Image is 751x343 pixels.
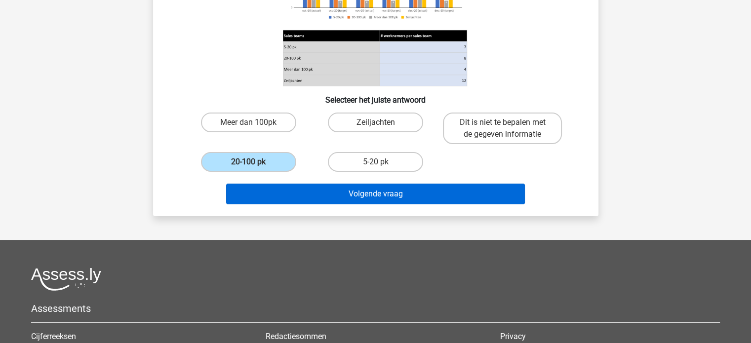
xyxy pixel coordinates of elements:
h5: Assessments [31,303,720,314]
a: Cijferreeksen [31,332,76,341]
label: Dit is niet te bepalen met de gegeven informatie [443,113,562,144]
button: Volgende vraag [226,184,525,204]
h6: Selecteer het juiste antwoord [169,87,583,105]
label: 5-20 pk [328,152,423,172]
label: Zeiljachten [328,113,423,132]
img: Assessly logo [31,267,101,291]
a: Privacy [500,332,526,341]
label: 20-100 pk [201,152,296,172]
a: Redactiesommen [266,332,326,341]
label: Meer dan 100pk [201,113,296,132]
